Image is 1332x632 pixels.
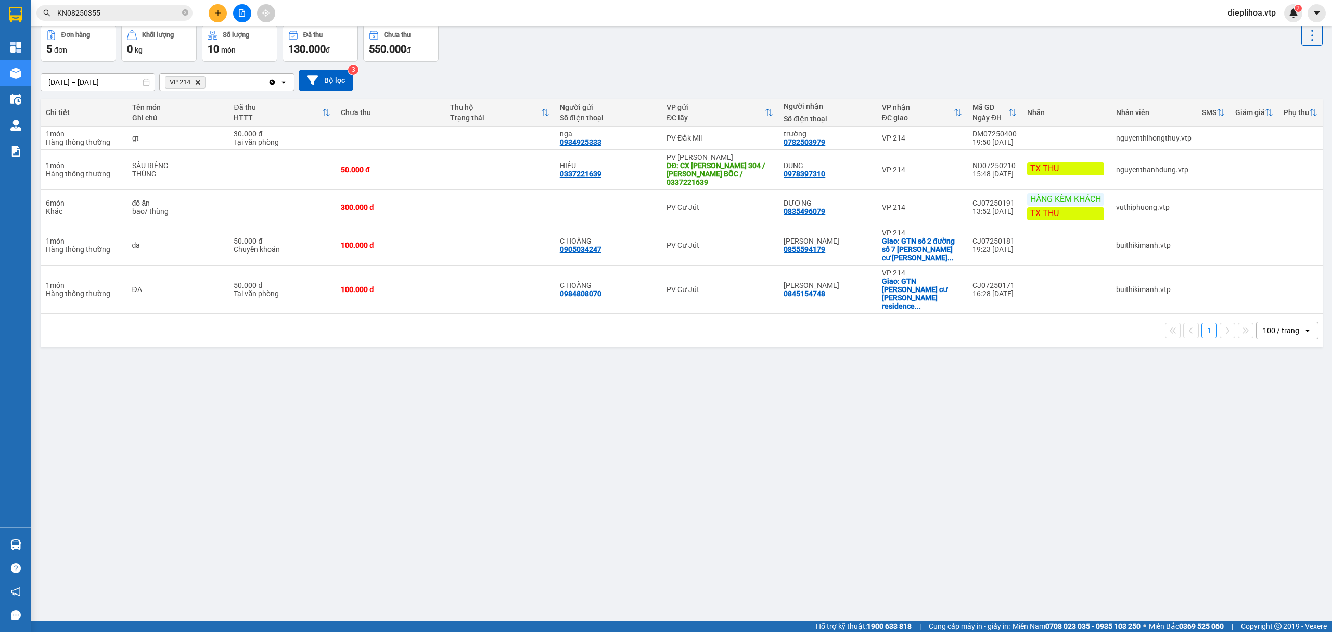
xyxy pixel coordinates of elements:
[1230,99,1278,127] th: Toggle SortBy
[1116,203,1192,211] div: vuthiphuong.vtp
[46,281,122,289] div: 1 món
[132,241,224,249] div: đa
[667,241,773,249] div: PV Cư Jút
[54,46,67,54] span: đơn
[882,277,962,310] div: Giao: GTN khu chung cư honas residence 32_34 Đ bình thung xã bình thắng dĩ an bd
[46,161,122,170] div: 1 món
[279,78,288,86] svg: open
[326,46,330,54] span: đ
[195,79,201,85] svg: Delete
[132,170,224,178] div: THÙNG
[667,103,765,111] div: VP gửi
[882,269,962,277] div: VP 214
[234,281,330,289] div: 50.000 đ
[341,203,440,211] div: 300.000 đ
[882,134,962,142] div: VP 214
[667,134,773,142] div: PV Đắk Mil
[929,621,1010,632] span: Cung cấp máy in - giấy in:
[369,43,406,55] span: 550.000
[877,99,967,127] th: Toggle SortBy
[11,610,21,620] span: message
[1303,326,1312,335] svg: open
[560,170,601,178] div: 0337221639
[784,245,825,254] div: 0855594179
[132,207,224,216] div: bao/ thùng
[234,289,330,298] div: Tại văn phòng
[1284,108,1309,117] div: Phụ thu
[667,161,773,186] div: DĐ: CX KIẾN TẠO 304 / SÁNG MAI BỐC / 0337221639
[1232,621,1233,632] span: |
[348,65,358,75] sup: 3
[234,138,330,146] div: Tại văn phòng
[46,199,122,207] div: 6 món
[816,621,912,632] span: Hỗ trợ kỹ thuật:
[667,285,773,294] div: PV Cư Jút
[57,7,180,19] input: Tìm tên, số ĐT hoặc mã đơn
[919,621,921,632] span: |
[182,8,188,18] span: close-circle
[450,113,541,122] div: Trạng thái
[61,31,90,39] div: Đơn hàng
[882,229,962,237] div: VP 214
[560,289,601,298] div: 0984808070
[46,43,52,55] span: 5
[41,24,116,62] button: Đơn hàng5đơn
[784,102,871,110] div: Người nhận
[46,130,122,138] div: 1 món
[132,285,224,294] div: ĐA
[46,289,122,298] div: Hàng thông thường
[1116,166,1192,174] div: nguyenthanhdung.vtp
[1116,285,1192,294] div: buithikimanh.vtp
[972,237,1017,245] div: CJ07250181
[363,24,439,62] button: Chưa thu550.000đ
[238,9,246,17] span: file-add
[341,285,440,294] div: 100.000 đ
[972,161,1017,170] div: ND07250210
[384,31,411,39] div: Chưa thu
[445,99,554,127] th: Toggle SortBy
[182,9,188,16] span: close-circle
[406,46,411,54] span: đ
[1263,325,1299,336] div: 100 / trang
[221,46,236,54] span: món
[11,587,21,597] span: notification
[1220,6,1284,19] span: dieplihoa.vtp
[1278,99,1323,127] th: Toggle SortBy
[121,24,197,62] button: Khối lượng0kg
[208,43,219,55] span: 10
[1116,134,1192,142] div: nguyenthihongthuy.vtp
[11,563,21,573] span: question-circle
[1295,5,1302,12] sup: 2
[560,161,657,170] div: HIẾU
[43,9,50,17] span: search
[10,68,21,79] img: warehouse-icon
[784,115,871,123] div: Số điện thoại
[784,207,825,216] div: 0835496079
[784,170,825,178] div: 0978397310
[10,120,21,131] img: warehouse-icon
[1202,108,1216,117] div: SMS
[1143,624,1146,628] span: ⚪️
[784,138,825,146] div: 0782503979
[132,103,224,111] div: Tên món
[1197,99,1230,127] th: Toggle SortBy
[1027,108,1106,117] div: Nhãn
[1296,5,1300,12] span: 2
[784,289,825,298] div: 0845154748
[1013,621,1141,632] span: Miền Nam
[268,78,276,86] svg: Clear all
[46,138,122,146] div: Hàng thông thường
[560,245,601,254] div: 0905034247
[142,31,174,39] div: Khối lượng
[915,302,921,310] span: ...
[341,166,440,174] div: 50.000 đ
[283,24,358,62] button: Đã thu130.000đ
[784,130,871,138] div: trường
[967,99,1022,127] th: Toggle SortBy
[202,24,277,62] button: Số lượng10món
[10,146,21,157] img: solution-icon
[661,99,778,127] th: Toggle SortBy
[1027,207,1104,220] div: TX THU
[972,199,1017,207] div: CJ07250191
[165,76,206,89] span: VP 214, close by backspace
